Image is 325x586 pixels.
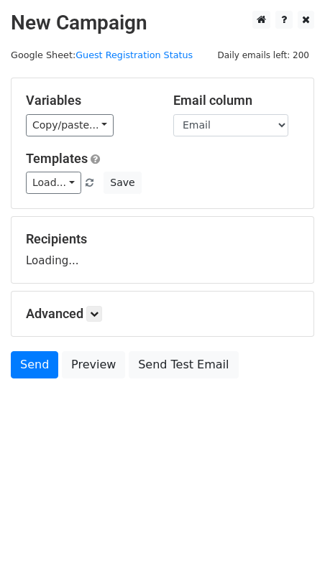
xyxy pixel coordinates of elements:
[11,50,193,60] small: Google Sheet:
[11,11,314,35] h2: New Campaign
[62,351,125,378] a: Preview
[173,93,299,108] h5: Email column
[26,172,81,194] a: Load...
[11,351,58,378] a: Send
[26,306,299,322] h5: Advanced
[26,93,152,108] h5: Variables
[104,172,141,194] button: Save
[129,351,238,378] a: Send Test Email
[26,151,88,166] a: Templates
[26,231,299,269] div: Loading...
[212,50,314,60] a: Daily emails left: 200
[212,47,314,63] span: Daily emails left: 200
[26,231,299,247] h5: Recipients
[26,114,114,136] a: Copy/paste...
[75,50,193,60] a: Guest Registration Status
